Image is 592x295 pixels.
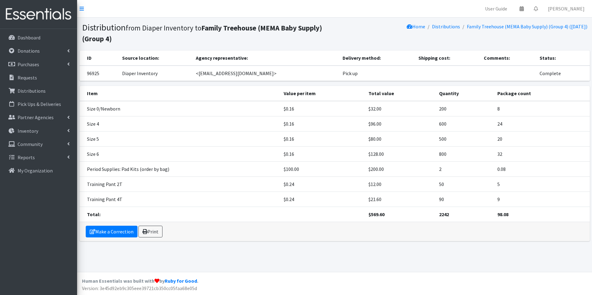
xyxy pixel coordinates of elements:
[118,51,192,66] th: Source location:
[82,285,197,291] span: Version: 3e45d92eb9c305eee39721cb350cc05faa68e05d
[2,111,75,123] a: Partner Agencies
[80,86,280,101] th: Item
[280,116,365,131] td: $0.16
[435,162,494,177] td: 2
[494,177,590,192] td: 5
[2,45,75,57] a: Donations
[2,138,75,150] a: Community
[536,51,590,66] th: Status:
[18,88,46,94] p: Distributions
[82,23,322,43] b: Family Treehouse (MEMA Baby Supply) (Group 4)
[494,131,590,147] td: 20
[494,101,590,116] td: 8
[497,211,508,217] strong: 98.08
[80,51,118,66] th: ID
[18,141,43,147] p: Community
[80,177,280,192] td: Training Pant 2T
[80,147,280,162] td: Size 6
[365,101,436,116] td: $32.00
[339,51,415,66] th: Delivery method:
[2,98,75,110] a: Pick Ups & Deliveries
[467,23,587,30] a: Family Treehouse (MEMA Baby Supply) (Group 4) ([DATE])
[80,66,118,81] td: 96925
[365,192,436,207] td: $21.60
[82,22,332,43] h1: Distribution
[2,125,75,137] a: Inventory
[165,278,197,284] a: Ruby for Good
[18,48,40,54] p: Donations
[18,75,37,81] p: Requests
[494,147,590,162] td: 32
[480,2,512,15] a: User Guide
[192,66,339,81] td: <[EMAIL_ADDRESS][DOMAIN_NAME]>
[280,177,365,192] td: $0.24
[280,147,365,162] td: $0.16
[368,211,384,217] strong: $569.60
[494,116,590,131] td: 24
[86,226,138,237] a: Make a Correction
[480,51,536,66] th: Comments:
[80,192,280,207] td: Training Pant 4T
[365,116,436,131] td: $96.00
[543,2,590,15] a: [PERSON_NAME]
[280,131,365,147] td: $0.16
[2,164,75,177] a: My Organization
[494,162,590,177] td: 0.08
[365,86,436,101] th: Total value
[2,31,75,44] a: Dashboard
[18,168,53,174] p: My Organization
[439,211,449,217] strong: 2242
[18,101,61,107] p: Pick Ups & Deliveries
[435,116,494,131] td: 600
[87,211,101,217] strong: Total:
[2,71,75,84] a: Requests
[18,114,54,120] p: Partner Agencies
[365,131,436,147] td: $80.00
[365,177,436,192] td: $12.00
[415,51,480,66] th: Shipping cost:
[435,86,494,101] th: Quantity
[280,86,365,101] th: Value per item
[280,101,365,116] td: $0.16
[82,23,322,43] small: from Diaper Inventory to
[80,116,280,131] td: Size 4
[432,23,460,30] a: Distributions
[435,147,494,162] td: 800
[18,128,38,134] p: Inventory
[365,162,436,177] td: $200.00
[80,101,280,116] td: Size 0/Newborn
[82,278,198,284] strong: Human Essentials was built with by .
[80,131,280,147] td: Size 5
[407,23,425,30] a: Home
[2,85,75,97] a: Distributions
[435,131,494,147] td: 500
[18,34,40,41] p: Dashboard
[2,4,75,25] img: HumanEssentials
[2,151,75,164] a: Reports
[80,162,280,177] td: Period Supplies: Pad Kits (order by bag)
[280,192,365,207] td: $0.24
[118,66,192,81] td: Diaper Inventory
[536,66,590,81] td: Complete
[339,66,415,81] td: Pick up
[2,58,75,71] a: Purchases
[435,101,494,116] td: 200
[18,61,39,67] p: Purchases
[494,86,590,101] th: Package count
[435,192,494,207] td: 90
[365,147,436,162] td: $128.00
[435,177,494,192] td: 50
[280,162,365,177] td: $100.00
[138,226,162,237] a: Print
[18,154,35,160] p: Reports
[494,192,590,207] td: 9
[192,51,339,66] th: Agency representative:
